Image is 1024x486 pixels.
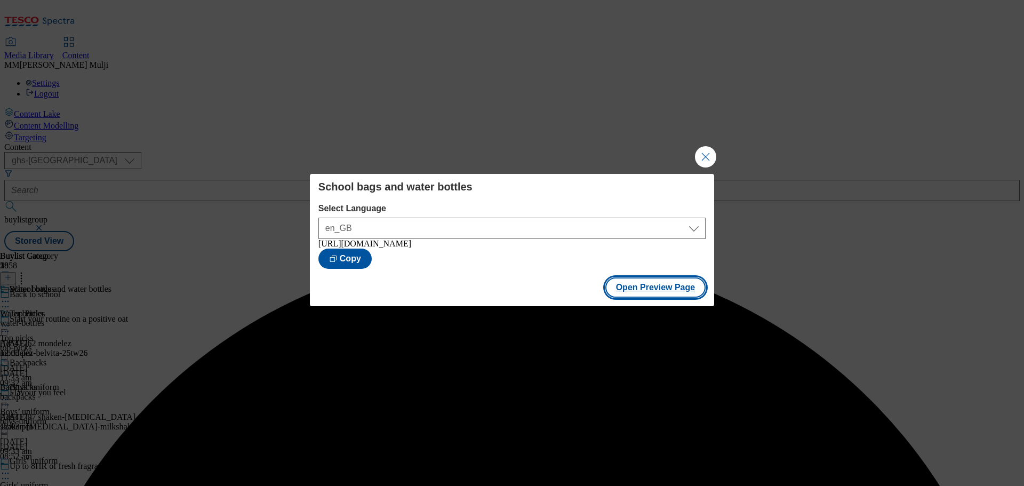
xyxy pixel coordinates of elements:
button: Close Modal [695,146,716,168]
h4: School bags and water bottles [318,180,706,193]
button: Copy [318,249,372,269]
div: [URL][DOMAIN_NAME] [318,239,706,249]
div: Modal [310,174,714,306]
label: Select Language [318,204,706,213]
button: Open Preview Page [605,277,706,298]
